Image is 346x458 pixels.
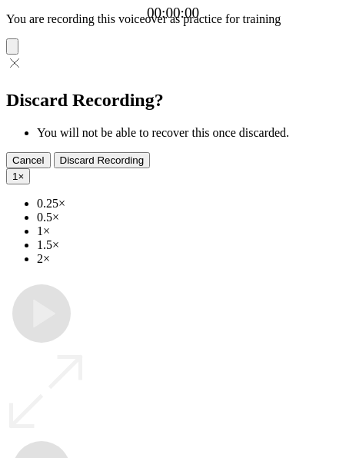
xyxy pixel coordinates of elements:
li: You will not be able to recover this once discarded. [37,126,340,140]
p: You are recording this voiceover as practice for training [6,12,340,26]
li: 1× [37,224,340,238]
li: 2× [37,252,340,266]
span: 1 [12,171,18,182]
li: 1.5× [37,238,340,252]
button: Discard Recording [54,152,151,168]
li: 0.25× [37,197,340,211]
h2: Discard Recording? [6,90,340,111]
li: 0.5× [37,211,340,224]
button: Cancel [6,152,51,168]
button: 1× [6,168,30,184]
a: 00:00:00 [147,5,199,22]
